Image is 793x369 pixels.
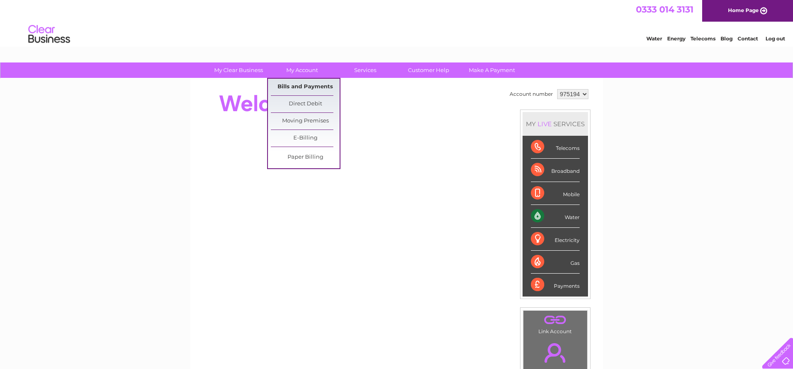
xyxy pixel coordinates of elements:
[690,35,715,42] a: Telecoms
[525,338,585,367] a: .
[765,35,785,42] a: Log out
[271,130,340,147] a: E-Billing
[720,35,733,42] a: Blog
[271,113,340,130] a: Moving Premises
[531,251,580,274] div: Gas
[523,112,588,136] div: MY SERVICES
[331,62,400,78] a: Services
[636,4,693,15] a: 0333 014 3131
[28,22,70,47] img: logo.png
[531,159,580,182] div: Broadband
[531,182,580,205] div: Mobile
[271,96,340,112] a: Direct Debit
[271,149,340,166] a: Paper Billing
[508,87,555,101] td: Account number
[268,62,336,78] a: My Account
[458,62,526,78] a: Make A Payment
[394,62,463,78] a: Customer Help
[531,228,580,251] div: Electricity
[204,62,273,78] a: My Clear Business
[525,313,585,327] a: .
[531,205,580,228] div: Water
[738,35,758,42] a: Contact
[531,136,580,159] div: Telecoms
[531,274,580,296] div: Payments
[200,5,594,40] div: Clear Business is a trading name of Verastar Limited (registered in [GEOGRAPHIC_DATA] No. 3667643...
[271,79,340,95] a: Bills and Payments
[523,310,588,337] td: Link Account
[646,35,662,42] a: Water
[667,35,685,42] a: Energy
[536,120,553,128] div: LIVE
